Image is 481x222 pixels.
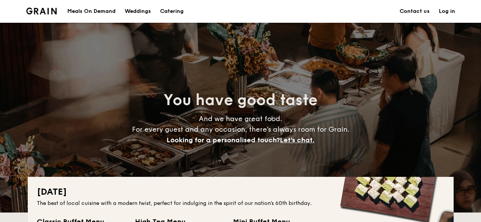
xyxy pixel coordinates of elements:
[164,91,317,109] span: You have good taste
[26,8,57,14] a: Logotype
[132,115,349,144] span: And we have great food. For every guest and any occasion, there’s always room for Grain.
[280,136,314,144] span: Let's chat.
[167,136,280,144] span: Looking for a personalised touch?
[37,186,444,198] h2: [DATE]
[37,200,444,207] div: The best of local cuisine with a modern twist, perfect for indulging in the spirit of our nation’...
[26,8,57,14] img: Grain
